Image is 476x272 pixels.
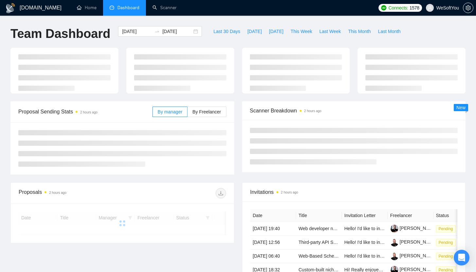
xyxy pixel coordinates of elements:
th: Invitation Letter [342,209,388,222]
span: Pending [436,225,456,232]
span: Last Week [319,28,341,35]
img: logo [5,3,16,13]
a: [PERSON_NAME] [390,267,437,272]
span: Last Month [378,28,400,35]
span: Connects: [388,4,408,11]
button: Last 30 Days [210,26,244,37]
span: Pending [436,239,456,246]
span: user [428,6,432,10]
td: [DATE] 06:40 [250,249,296,263]
th: Freelancer [388,209,433,222]
span: By manager [158,109,182,114]
a: [PERSON_NAME] [390,253,437,258]
div: Open Intercom Messenger [454,250,469,265]
span: This Week [291,28,312,35]
span: This Month [348,28,371,35]
button: [DATE] [265,26,287,37]
a: Pending [436,240,458,245]
button: [DATE] [244,26,265,37]
span: Dashboard [117,5,139,10]
td: [DATE] 12:56 [250,236,296,249]
input: End date [162,28,192,35]
img: c1z2qICKiUPWECypNhL4wVul55nFuES8NkizUT4Do5tHwpN-3sIIfQM-582hv--Kya [390,252,398,260]
button: This Week [287,26,316,37]
span: New [456,105,466,110]
span: [DATE] [269,28,283,35]
span: to [154,29,160,34]
img: c1FtnwVf9FRJwlRPrWLwME9eue4g34HLKXt64olSpRMIK7I20dMK1-ig7eNtIHzqTY [390,225,398,233]
time: 2 hours ago [304,109,322,113]
td: Web-Based Scheduling App for Elementary Schools [296,249,342,263]
th: Date [250,209,296,222]
span: 1578 [410,4,419,11]
div: Proposals [19,188,122,198]
span: By Freelancer [192,109,221,114]
span: dashboard [110,5,114,10]
a: searchScanner [152,5,177,10]
button: This Month [344,26,374,37]
h1: Team Dashboard [10,26,110,42]
button: Last Month [374,26,404,37]
span: Proposal Sending Stats [18,108,152,116]
a: [PERSON_NAME] [390,226,437,231]
button: Last Week [316,26,344,37]
a: Web-Based Scheduling App for Elementary Schools [299,253,404,259]
button: setting [463,3,473,13]
a: setting [463,5,473,10]
td: [DATE] 19:40 [250,222,296,236]
span: Last 30 Days [213,28,240,35]
td: Web developer needed to build a platform. [296,222,342,236]
span: [DATE] [247,28,262,35]
a: Third-party API Specialist for short-term collaboration [299,240,406,245]
span: Invitations [250,188,458,196]
time: 2 hours ago [80,110,97,114]
a: homeHome [77,5,97,10]
span: setting [463,5,473,10]
input: Start date [122,28,152,35]
a: [PERSON_NAME] [390,239,437,245]
span: Scanner Breakdown [250,107,458,115]
time: 2 hours ago [49,191,66,195]
span: Pending [436,253,456,260]
img: upwork-logo.png [381,5,386,10]
td: Third-party API Specialist for short-term collaboration [296,236,342,249]
th: Title [296,209,342,222]
time: 2 hours ago [281,191,298,194]
a: Pending [436,226,458,231]
a: Pending [436,253,458,259]
a: Web developer needed to build a platform. [299,226,385,231]
img: c1z2qICKiUPWECypNhL4wVul55nFuES8NkizUT4Do5tHwpN-3sIIfQM-582hv--Kya [390,238,398,246]
span: swap-right [154,29,160,34]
